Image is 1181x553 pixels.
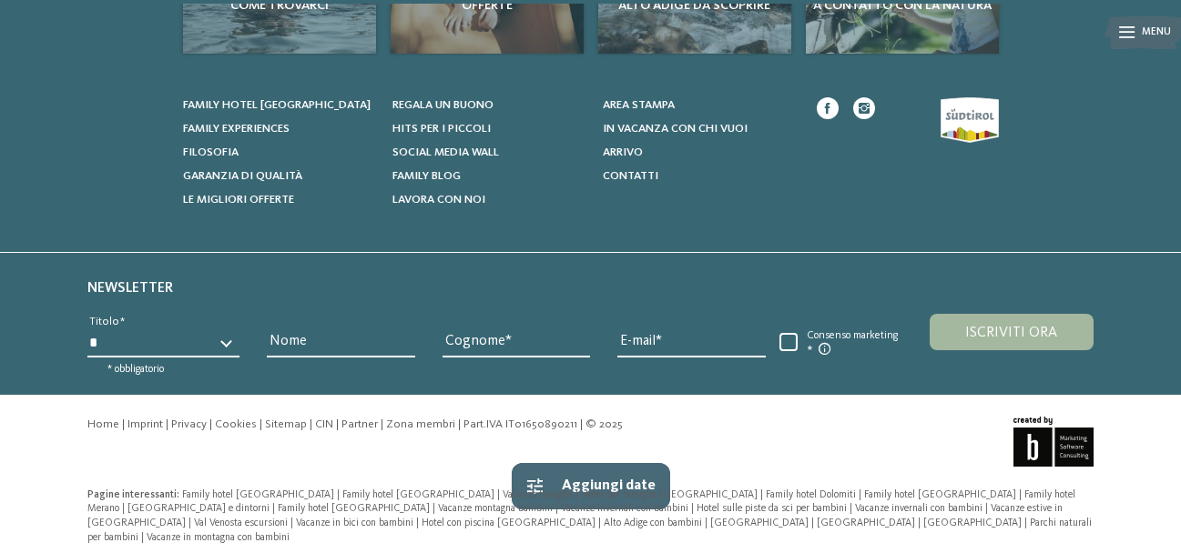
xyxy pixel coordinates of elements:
[691,503,694,514] span: |
[503,489,575,500] a: Vacanze famiglia
[392,192,585,208] a: Lavora con noi
[416,518,419,528] span: |
[561,503,688,514] span: Vacanze invernali con bambini
[603,145,795,161] a: Arrivo
[183,145,375,161] a: Filosofia
[183,123,290,135] span: Family experiences
[392,145,585,161] a: Social Media Wall
[433,503,435,514] span: |
[598,518,601,528] span: |
[603,170,658,182] span: Contatti
[392,97,585,114] a: Regala un buono
[965,326,1057,340] span: Iscriviti ora
[438,503,553,514] span: Vacanze montagna bambini
[171,418,207,430] a: Privacy
[392,146,499,158] span: Social Media Wall
[183,99,371,111] span: Family hotel [GEOGRAPHIC_DATA]
[122,418,125,430] span: |
[603,97,795,114] a: Area stampa
[87,418,119,430] a: Home
[603,99,675,111] span: Area stampa
[315,418,333,430] a: CIN
[127,503,272,514] a: [GEOGRAPHIC_DATA] e dintorni
[923,518,1024,528] a: [GEOGRAPHIC_DATA]
[575,489,578,500] span: |
[1024,518,1027,528] span: |
[296,518,413,528] span: Vacanze in bici con bambini
[705,518,708,528] span: |
[864,489,1016,500] span: Family hotel [GEOGRAPHIC_DATA]
[798,328,902,358] span: Consenso marketing
[603,146,643,158] span: Arrivo
[183,168,375,185] a: Garanzia di qualità
[87,518,1092,543] a: Parchi naturali per bambini
[260,418,262,430] span: |
[503,489,573,500] span: Vacanze famiglia
[604,518,705,528] a: Alto Adige con bambini
[188,518,191,528] span: |
[194,518,288,528] span: Val Venosta escursioni
[710,518,811,528] a: [GEOGRAPHIC_DATA]
[272,503,275,514] span: |
[1019,489,1022,500] span: |
[296,518,416,528] a: Vacanze in bici con bambini
[278,503,430,514] span: Family hotel [GEOGRAPHIC_DATA]
[381,418,383,430] span: |
[604,518,702,528] span: Alto Adige con bambini
[127,418,163,430] a: Imprint
[209,418,212,430] span: |
[766,489,859,500] a: Family hotel Dolomiti
[215,418,257,430] a: Cookies
[183,121,375,137] a: Family experiences
[697,503,850,514] a: Hotel sulle piste da sci per bambini
[341,418,378,430] a: Partner
[310,418,312,430] span: |
[422,518,596,528] span: Hotel con piscina [GEOGRAPHIC_DATA]
[392,123,491,135] span: Hits per i piccoli
[710,518,809,528] span: [GEOGRAPHIC_DATA]
[183,97,375,114] a: Family hotel [GEOGRAPHIC_DATA]
[555,503,558,514] span: |
[580,418,583,430] span: |
[194,518,290,528] a: Val Venosta escursioni
[392,121,585,137] a: Hits per i piccoli
[87,281,173,296] span: Newsletter
[585,418,623,430] span: © 2025
[422,518,598,528] a: Hotel con piscina [GEOGRAPHIC_DATA]
[141,532,144,543] span: |
[603,123,748,135] span: In vacanza con chi vuoi
[392,168,585,185] a: Family Blog
[392,170,461,182] span: Family Blog
[859,489,861,500] span: |
[1013,417,1094,467] img: Brandnamic GmbH | Leading Hospitality Solutions
[183,194,294,206] span: Le migliori offerte
[603,168,795,185] a: Contatti
[147,532,290,543] a: Vacanze in montagna con bambini
[392,99,494,111] span: Regala un buono
[855,503,985,514] a: Vacanze invernali con bambini
[290,518,293,528] span: |
[603,121,795,137] a: In vacanza con chi vuoi
[581,489,758,500] span: Hotel per famiglie [GEOGRAPHIC_DATA]
[760,489,763,500] span: |
[337,489,340,500] span: |
[918,518,921,528] span: |
[166,418,168,430] span: |
[463,418,577,430] span: Part.IVA IT01650890211
[183,170,302,182] span: Garanzia di qualità
[697,503,847,514] span: Hotel sulle piste da sci per bambini
[581,489,760,500] a: Hotel per famiglie [GEOGRAPHIC_DATA]
[342,489,497,500] a: Family hotel [GEOGRAPHIC_DATA]
[985,503,988,514] span: |
[392,194,485,206] span: Lavora con noi
[87,503,1063,528] a: Vacanze estive in [GEOGRAPHIC_DATA]
[182,489,337,500] a: Family hotel [GEOGRAPHIC_DATA]
[855,503,982,514] span: Vacanze invernali con bambini
[122,503,125,514] span: |
[265,418,307,430] a: Sitemap
[183,192,375,208] a: Le migliori offerte
[458,418,461,430] span: |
